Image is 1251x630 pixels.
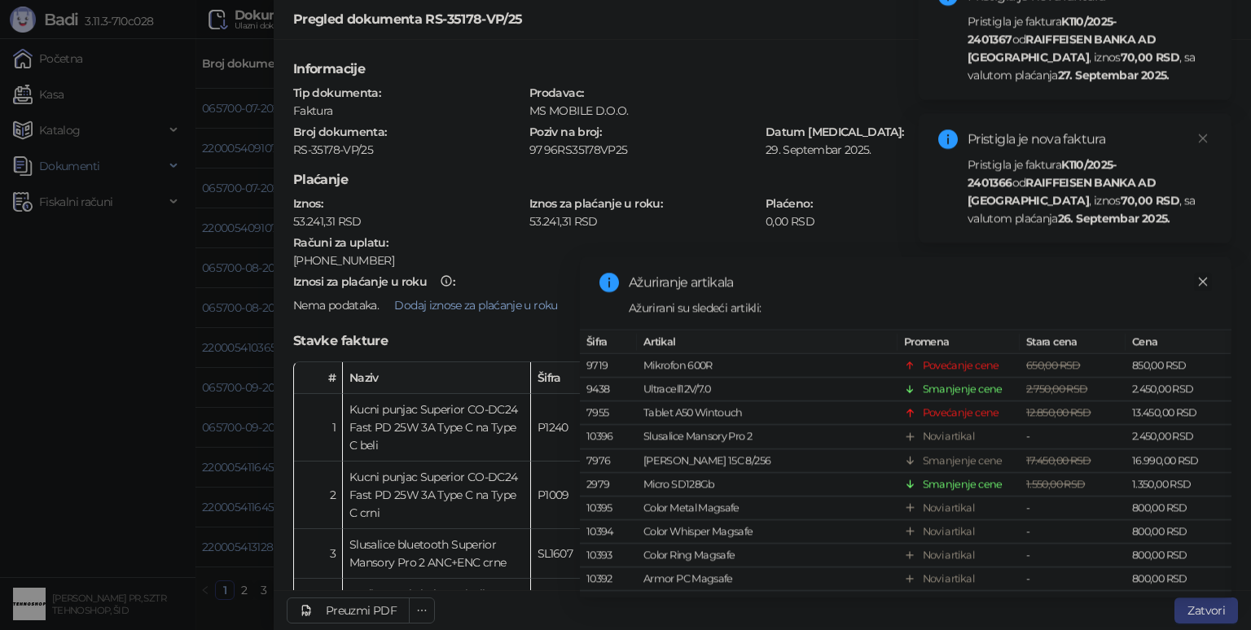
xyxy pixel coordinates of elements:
div: Faktura [292,103,525,118]
span: Nema podataka [293,298,377,313]
td: 1.350,00 RSD [1126,473,1231,497]
strong: Poziv na broj : [529,125,601,139]
h5: Plaćanje [293,170,1231,190]
strong: : [293,274,454,289]
td: 850,00 RSD [1126,354,1231,378]
th: Cena [1126,330,1231,354]
div: 0,00 RSD [764,214,997,229]
strong: RAIFFEISEN BANKA AD [GEOGRAPHIC_DATA] [968,175,1156,208]
span: 650,00 RSD [1026,359,1081,371]
div: Iznosi za plaćanje u roku [293,276,427,287]
td: 2 [294,462,343,529]
td: Micro SD128Gb [637,473,898,497]
div: Smanjenje cene [923,381,1003,397]
td: Color Ring Magsafe [637,544,898,567]
th: # [294,362,343,394]
strong: Iznos : [293,196,323,211]
td: 10395 [580,497,637,520]
strong: Računi za uplatu : [293,235,388,250]
div: Pristigla je faktura od , iznos , sa valutom plaćanja [968,155,1212,227]
td: - [1020,544,1126,567]
div: Novi artikal [923,594,974,610]
strong: 26. Septembar 2025. [1058,211,1170,225]
a: Close [1194,273,1212,291]
td: Ultracell12V/7.0 [637,378,898,401]
span: ellipsis [416,605,428,616]
td: - [1020,591,1126,615]
div: Kucni punjac Superior CO-DC24 Fast PD 25W 3A Type C na Type C beli [349,400,524,454]
td: - [1020,520,1126,544]
span: info-circle [599,273,619,292]
td: 7976 [580,448,637,472]
div: Povećanje cene [923,357,999,374]
div: Pristigla je faktura od , iznos , sa valutom plaćanja [968,12,1212,84]
td: 13.450,00 RSD [1126,401,1231,425]
strong: K110/2025-2401367 [968,14,1117,46]
td: 800,00 RSD [1126,591,1231,615]
td: 10391 [580,591,637,615]
td: P1009 [531,462,629,529]
td: Mikrofon 600R [637,354,898,378]
div: [PHONE_NUMBER] [293,253,1231,268]
td: Color Whisper Magsafe [637,520,898,544]
td: 16.990,00 RSD [1126,448,1231,472]
div: 53.241,31 RSD [292,214,525,229]
div: Pristigla je nova faktura [968,129,1212,149]
div: Novi artikal [923,500,974,516]
th: Promena [898,330,1020,354]
td: 2.450,00 RSD [1126,378,1231,401]
div: Preuzmi PDF [326,603,397,618]
div: Smanjenje cene [923,476,1003,492]
strong: 70,00 RSD [1121,193,1179,208]
div: MS MOBILE D.O.O. [529,103,1231,118]
div: Novi artikal [923,571,974,587]
strong: 70,00 RSD [1121,50,1179,64]
td: P1240 [531,394,629,462]
td: Slusalice Mansory Pro 2 [637,425,898,448]
td: 10394 [580,520,637,544]
td: 4 [294,579,343,628]
td: 10392 [580,567,637,591]
td: 9719 [580,354,637,378]
div: Ažuriranje artikala [629,273,1212,292]
td: - [1020,425,1126,448]
strong: 27. Septembar 2025. [1058,68,1170,82]
td: 2.450,00 RSD [1126,425,1231,448]
td: 10396 [580,425,637,448]
td: 10393 [580,544,637,567]
td: 800,00 RSD [1126,567,1231,591]
span: 2.750,00 RSD [1026,383,1087,395]
div: . [292,292,1233,318]
span: close [1197,133,1209,144]
td: - [1020,567,1126,591]
td: Tablet A50 Wintouch [637,401,898,425]
strong: RAIFFEISEN BANKA AD [GEOGRAPHIC_DATA] [968,32,1156,64]
td: 7955 [580,401,637,425]
div: 53.241,31 RSD [528,214,761,229]
div: RS-35178-VP/25 [292,142,525,157]
strong: K110/2025-2401366 [968,157,1117,190]
td: 800,00 RSD [1126,497,1231,520]
div: 29. Septembar 2025. [764,142,997,157]
th: Artikal [637,330,898,354]
span: 1.550,00 RSD [1026,478,1085,490]
td: 3 [294,529,343,579]
h5: Informacije [293,59,1231,79]
td: 800,00 RSD [1126,520,1231,544]
th: Naziv [343,362,531,394]
h5: Stavke fakture [293,331,1231,351]
div: Slusalice bluetooth Superior Mansory Pro 2 ANC+ENC crne [349,536,524,571]
td: Armor PC Magsafe [637,567,898,591]
th: Šifra [531,362,629,394]
td: 800,00 RSD [1126,544,1231,567]
strong: Iznos za plaćanje u roku : [529,196,662,211]
a: Preuzmi PDF [287,597,410,623]
button: Dodaj iznose za plaćanje u roku [381,292,570,318]
div: Kucni punjac Superior CO-DC24 Fast PD 25W 3A Type C na Type C crni [349,468,524,522]
th: Šifra [580,330,637,354]
div: Novi artikal [923,523,974,540]
td: [PERSON_NAME] 15C 8/256 [637,448,898,472]
div: Pregled dokumenta RS-35178-VP/25 [293,10,1212,29]
span: info-circle [938,129,958,149]
div: Smanjenje cene [923,452,1003,468]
